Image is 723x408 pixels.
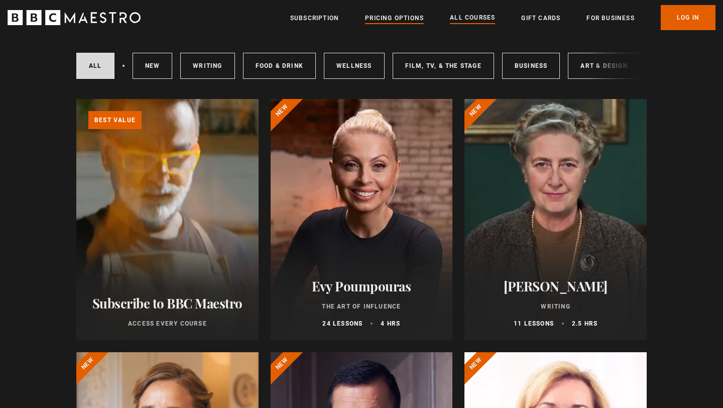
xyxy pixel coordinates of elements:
[572,319,597,328] p: 2.5 hrs
[324,53,385,79] a: Wellness
[322,319,363,328] p: 24 lessons
[88,111,142,129] p: Best value
[365,13,424,23] a: Pricing Options
[450,13,495,24] a: All Courses
[76,15,166,36] h1: All courses
[476,302,635,311] p: Writing
[464,99,647,340] a: [PERSON_NAME] Writing 11 lessons 2.5 hrs New
[8,10,141,25] svg: BBC Maestro
[393,53,494,79] a: Film, TV, & The Stage
[521,13,560,23] a: Gift Cards
[586,13,634,23] a: For business
[76,53,114,79] a: All
[290,5,715,30] nav: Primary
[514,319,554,328] p: 11 lessons
[271,99,453,340] a: Evy Poumpouras The Art of Influence 24 lessons 4 hrs New
[180,53,234,79] a: Writing
[133,53,173,79] a: New
[290,13,339,23] a: Subscription
[381,319,400,328] p: 4 hrs
[476,278,635,294] h2: [PERSON_NAME]
[243,53,316,79] a: Food & Drink
[283,302,441,311] p: The Art of Influence
[502,53,560,79] a: Business
[283,278,441,294] h2: Evy Poumpouras
[568,53,640,79] a: Art & Design
[661,5,715,30] a: Log In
